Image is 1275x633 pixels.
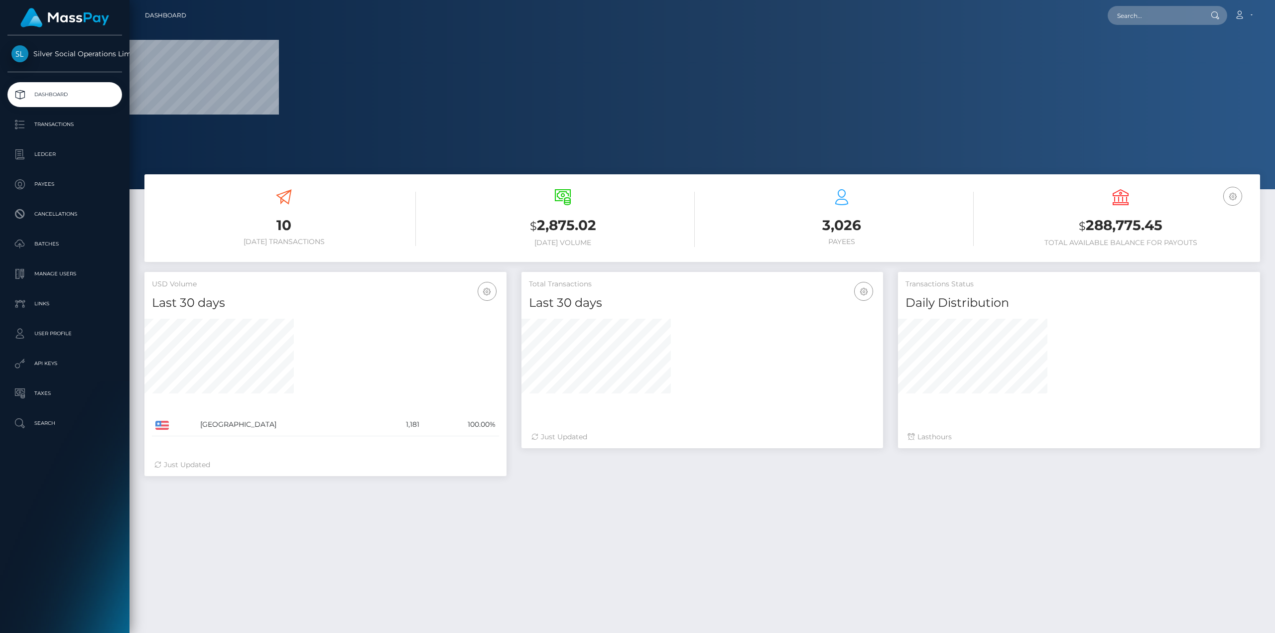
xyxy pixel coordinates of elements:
[989,216,1253,236] h3: 288,775.45
[7,291,122,316] a: Links
[710,238,974,246] h6: Payees
[529,294,876,312] h4: Last 30 days
[1108,6,1201,25] input: Search...
[152,279,499,289] h5: USD Volume
[7,202,122,227] a: Cancellations
[7,172,122,197] a: Payees
[431,239,695,247] h6: [DATE] Volume
[905,279,1253,289] h5: Transactions Status
[7,381,122,406] a: Taxes
[908,432,1250,442] div: Last hours
[20,8,109,27] img: MassPay Logo
[145,5,186,26] a: Dashboard
[154,460,497,470] div: Just Updated
[11,356,118,371] p: API Keys
[152,294,499,312] h4: Last 30 days
[7,411,122,436] a: Search
[530,219,537,233] small: $
[7,261,122,286] a: Manage Users
[989,239,1253,247] h6: Total Available Balance for Payouts
[11,386,118,401] p: Taxes
[11,296,118,311] p: Links
[11,237,118,252] p: Batches
[11,326,118,341] p: User Profile
[7,112,122,137] a: Transactions
[11,45,28,62] img: Silver Social Operations Limited
[152,216,416,235] h3: 10
[531,432,874,442] div: Just Updated
[710,216,974,235] h3: 3,026
[11,207,118,222] p: Cancellations
[11,416,118,431] p: Search
[7,321,122,346] a: User Profile
[431,216,695,236] h3: 2,875.02
[423,413,499,436] td: 100.00%
[529,279,876,289] h5: Total Transactions
[378,413,423,436] td: 1,181
[7,232,122,256] a: Batches
[7,351,122,376] a: API Keys
[11,147,118,162] p: Ledger
[7,49,122,58] span: Silver Social Operations Limited
[11,117,118,132] p: Transactions
[7,142,122,167] a: Ledger
[152,238,416,246] h6: [DATE] Transactions
[11,87,118,102] p: Dashboard
[7,82,122,107] a: Dashboard
[11,266,118,281] p: Manage Users
[155,421,169,430] img: US.png
[197,413,379,436] td: [GEOGRAPHIC_DATA]
[905,294,1253,312] h4: Daily Distribution
[11,177,118,192] p: Payees
[1079,219,1086,233] small: $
